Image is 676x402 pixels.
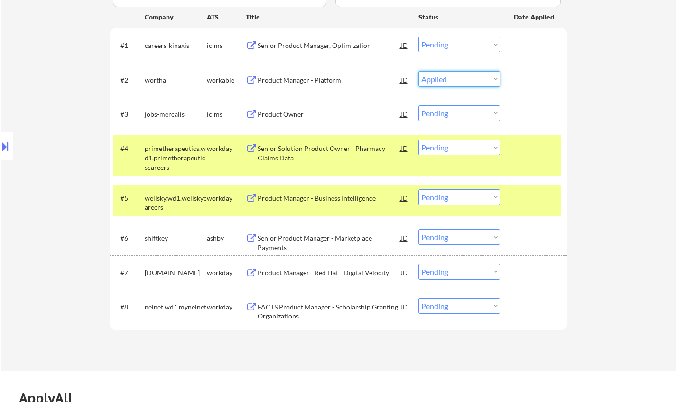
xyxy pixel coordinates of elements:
[400,264,409,281] div: JD
[207,302,246,312] div: workday
[207,110,246,119] div: icims
[258,302,401,321] div: FACTS Product Manager - Scholarship Granting Organizations
[246,12,409,22] div: Title
[207,234,246,243] div: ashby
[400,189,409,206] div: JD
[207,75,246,85] div: workable
[258,75,401,85] div: Product Manager - Platform
[258,268,401,278] div: Product Manager - Red Hat - Digital Velocity
[145,12,207,22] div: Company
[207,268,246,278] div: workday
[514,12,556,22] div: Date Applied
[258,41,401,50] div: Senior Product Manager, Optimization
[258,110,401,119] div: Product Owner
[400,71,409,88] div: JD
[120,302,137,312] div: #8
[145,41,207,50] div: careers-kinaxis
[207,144,246,153] div: workday
[258,144,401,162] div: Senior Solution Product Owner - Pharmacy Claims Data
[145,302,207,312] div: nelnet.wd1.mynelnet
[207,194,246,203] div: workday
[418,8,500,25] div: Status
[400,229,409,246] div: JD
[145,194,207,212] div: wellsky.wd1.wellskycareers
[120,234,137,243] div: #6
[120,268,137,278] div: #7
[400,37,409,54] div: JD
[258,194,401,203] div: Product Manager - Business Intelligence
[145,144,207,172] div: primetherapeutics.wd1.primetherapeuticscareers
[207,41,246,50] div: icims
[258,234,401,252] div: Senior Product Manager - Marketplace Payments
[145,268,207,278] div: [DOMAIN_NAME]
[400,140,409,157] div: JD
[145,75,207,85] div: worthai
[400,298,409,315] div: JD
[145,110,207,119] div: jobs-mercalis
[400,105,409,122] div: JD
[145,234,207,243] div: shiftkey
[207,12,246,22] div: ATS
[120,41,137,50] div: #1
